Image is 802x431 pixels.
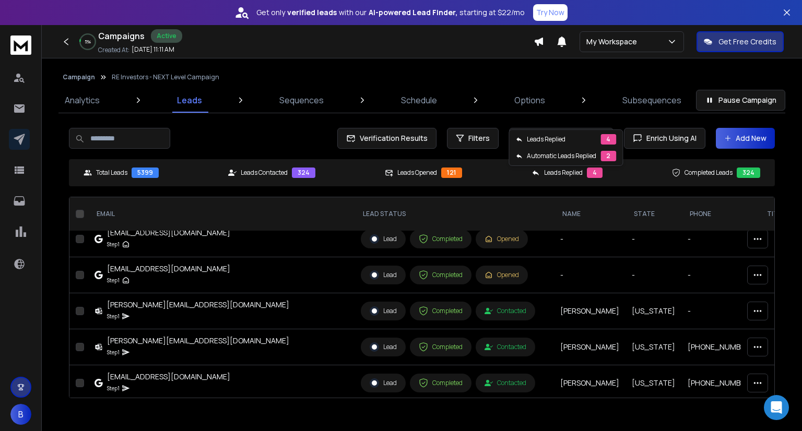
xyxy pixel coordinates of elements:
td: - [554,257,626,293]
th: Phone [681,197,759,231]
div: Lead [370,234,397,244]
div: 4 [587,167,603,178]
button: B [10,404,31,425]
p: Leads Contacted [241,169,288,177]
div: Lead [370,342,397,352]
button: Get Free Credits [697,31,784,52]
div: Opened [485,235,519,243]
strong: AI-powered Lead Finder, [369,7,457,18]
div: [PERSON_NAME][EMAIL_ADDRESS][DOMAIN_NAME] [107,336,289,346]
a: Subsequences [616,88,688,113]
th: NAME [554,197,626,231]
td: - [681,293,759,329]
div: Lead [370,378,397,388]
p: Options [514,94,545,106]
div: Opened [485,271,519,279]
button: Pause Campaign [696,90,785,111]
p: Step 1 [107,383,120,393]
p: Automatic Leads Replied [527,152,596,160]
p: Completed Leads [685,169,733,177]
th: EMAIL [88,197,355,231]
div: Completed [419,270,463,280]
div: Open Intercom Messenger [764,395,789,420]
td: [PHONE_NUMBER] [681,365,759,401]
div: [EMAIL_ADDRESS][DOMAIN_NAME] [107,264,230,274]
div: [PERSON_NAME][EMAIL_ADDRESS][DOMAIN_NAME] [107,300,289,310]
span: Verification Results [356,133,428,143]
div: 324 [292,167,315,178]
div: Contacted [485,343,526,351]
a: Sequences [273,88,330,113]
p: Created At: [98,46,129,54]
td: - [681,257,759,293]
td: - [681,221,759,257]
a: Analytics [58,88,106,113]
button: Campaign [63,73,95,81]
p: RE Investors - NEXT Level Campaign [112,73,219,81]
div: 4 [600,134,616,145]
p: Step 1 [107,347,120,357]
div: [EMAIL_ADDRESS][DOMAIN_NAME] [107,228,230,238]
div: 2 [600,151,616,161]
button: Enrich Using AI [624,128,705,149]
h1: Campaigns [98,30,145,42]
td: [PERSON_NAME] [554,293,626,329]
p: My Workspace [586,37,641,47]
th: LEAD STATUS [355,197,554,231]
button: Verification Results [337,128,437,149]
td: [US_STATE] [626,293,681,329]
p: Step 1 [107,239,120,249]
div: Completed [419,378,463,388]
div: [EMAIL_ADDRESS][DOMAIN_NAME] [107,372,230,382]
div: Lead [370,270,397,280]
p: Schedule [401,94,437,106]
td: [PHONE_NUMBER] [681,329,759,365]
td: [US_STATE] [626,365,681,401]
div: Active [151,29,182,43]
p: Subsequences [622,94,681,106]
a: Schedule [395,88,443,113]
td: - [626,257,681,293]
div: Contacted [485,307,526,315]
p: Leads Opened [397,169,437,177]
td: [US_STATE] [626,329,681,365]
button: Filters [447,128,499,149]
p: Step 1 [107,275,120,285]
p: Try Now [536,7,564,18]
th: State [626,197,681,231]
p: 5 % [85,39,91,45]
p: Analytics [65,94,100,106]
span: Filters [468,133,490,143]
td: [PERSON_NAME] [554,329,626,365]
div: Contacted [485,379,526,387]
div: 5399 [132,167,159,178]
p: [DATE] 11:11 AM [132,45,174,54]
div: Completed [419,306,463,316]
strong: verified leads [287,7,337,18]
div: 324 [737,167,760,178]
a: Options [508,88,551,113]
img: logo [10,35,31,55]
span: Enrich Using AI [642,133,697,143]
p: Leads Replied [544,169,583,177]
div: 121 [441,167,462,178]
p: Leads Replied [527,135,565,143]
div: Completed [419,342,463,352]
td: - [554,221,626,257]
p: Step 1 [107,311,120,321]
p: Sequences [279,94,324,106]
div: Lead [370,306,397,316]
button: Try Now [533,4,568,21]
p: Get Free Credits [718,37,776,47]
td: [PERSON_NAME] [554,365,626,401]
div: Completed [419,234,463,244]
td: - [626,221,681,257]
p: Leads [177,94,202,106]
a: Leads [171,88,208,113]
p: Total Leads [96,169,127,177]
p: Get only with our starting at $22/mo [256,7,525,18]
button: Add New [716,128,775,149]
